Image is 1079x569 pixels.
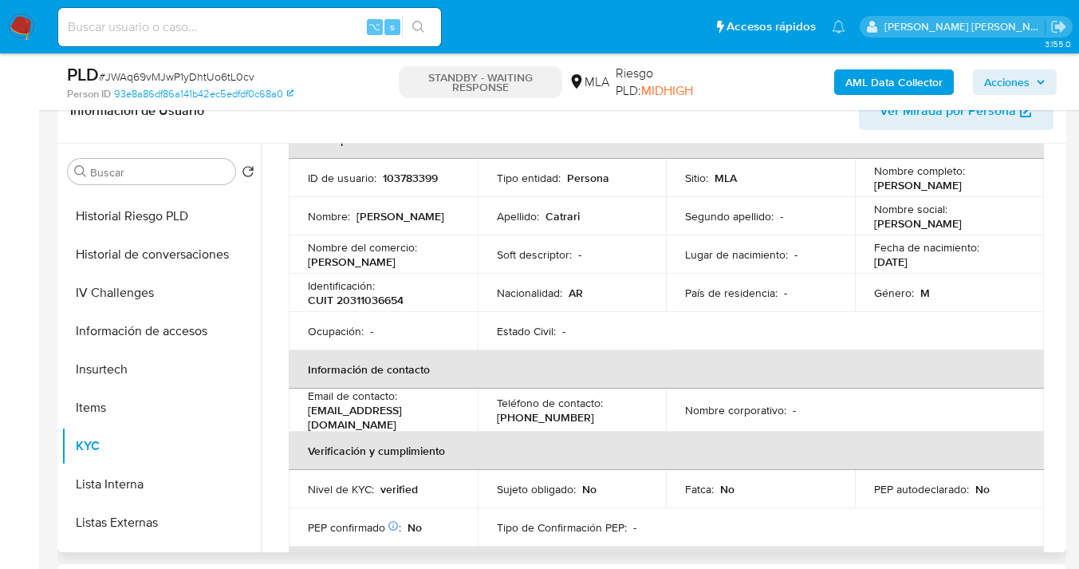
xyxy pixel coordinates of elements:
th: Información de contacto [289,350,1044,389]
p: Lugar de nacimiento : [685,247,788,262]
p: No [975,482,990,496]
p: Fatca : [685,482,714,496]
button: Ver Mirada por Persona [859,92,1053,130]
button: Historial de conversaciones [61,235,261,274]
p: Apellido : [497,209,539,223]
span: Ver Mirada por Persona [880,92,1016,130]
p: [DATE] [874,255,908,269]
input: Buscar usuario o caso... [58,17,441,38]
button: Acciones [973,69,1057,95]
p: Nacionalidad : [497,286,562,300]
p: - [633,520,636,535]
p: PEP autodeclarado : [874,482,969,496]
button: Insurtech [61,350,261,389]
p: - [784,286,787,300]
p: No [582,482,597,496]
p: Segundo apellido : [685,209,774,223]
input: Buscar [90,165,229,180]
p: MLA [715,171,737,185]
span: ⌥ [368,19,380,34]
button: Buscar [74,165,87,178]
p: Tipo entidad : [497,171,561,185]
p: Nivel de KYC : [308,482,374,496]
p: [PERSON_NAME] [874,216,962,231]
p: Tipo de Confirmación PEP : [497,520,627,535]
span: MIDHIGH [641,81,693,100]
button: Listas Externas [61,504,261,542]
p: No [408,520,422,535]
p: - [562,324,565,338]
p: Nombre corporativo : [685,403,786,417]
p: Nombre social : [874,202,947,216]
p: Nombre completo : [874,164,965,178]
p: Sitio : [685,171,708,185]
p: País de residencia : [685,286,778,300]
p: Ocupación : [308,324,364,338]
span: Riesgo PLD: [616,65,725,99]
a: Salir [1050,18,1067,35]
span: Acciones [984,69,1030,95]
button: Volver al orden por defecto [242,165,254,183]
b: PLD [67,61,99,87]
button: Historial Riesgo PLD [61,197,261,235]
h1: Información de Usuario [70,103,204,119]
button: Lista Interna [61,465,261,504]
b: Person ID [67,87,111,101]
th: Verificación y cumplimiento [289,432,1044,470]
p: [PERSON_NAME] [356,209,444,223]
button: search-icon [402,16,435,38]
p: Sujeto obligado : [497,482,576,496]
p: - [370,324,373,338]
p: [PERSON_NAME] [308,255,396,269]
p: juanpablo.jfernandez@mercadolibre.com [884,19,1046,34]
button: KYC [61,427,261,465]
p: AR [569,286,583,300]
p: Catrari [545,209,580,223]
p: Identificación : [308,279,375,293]
a: 93e8a86df86a141b42ec5edfdf0c68a0 [114,87,293,101]
p: - [793,403,796,417]
p: STANDBY - WAITING RESPONSE [399,66,562,98]
p: 103783399 [383,171,438,185]
span: Accesos rápidos [727,18,816,35]
p: Teléfono de contacto : [497,396,603,410]
p: - [578,247,581,262]
button: Items [61,389,261,427]
p: [EMAIL_ADDRESS][DOMAIN_NAME] [308,403,452,432]
p: ID de usuario : [308,171,376,185]
p: [PERSON_NAME] [874,178,962,192]
b: AML Data Collector [845,69,943,95]
a: Notificaciones [832,20,845,34]
p: - [794,247,797,262]
p: Estado Civil : [497,324,556,338]
p: Fecha de nacimiento : [874,240,979,255]
p: M [920,286,930,300]
div: MLA [569,73,609,91]
span: # JWAq69vMJwP1yDhtUo6tL0cv [99,69,254,85]
p: PEP confirmado : [308,520,401,535]
p: Nombre : [308,209,350,223]
span: s [390,19,395,34]
p: verified [380,482,418,496]
p: Género : [874,286,914,300]
button: AML Data Collector [834,69,954,95]
p: CUIT 20311036654 [308,293,404,307]
p: Email de contacto : [308,389,397,403]
p: Nombre del comercio : [308,240,417,255]
button: IV Challenges [61,274,261,312]
p: Persona [567,171,609,185]
span: 3.155.0 [1045,38,1071,50]
p: - [780,209,783,223]
p: [PHONE_NUMBER] [497,410,594,425]
button: Información de accesos [61,312,261,350]
p: Soft descriptor : [497,247,572,262]
p: No [720,482,734,496]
